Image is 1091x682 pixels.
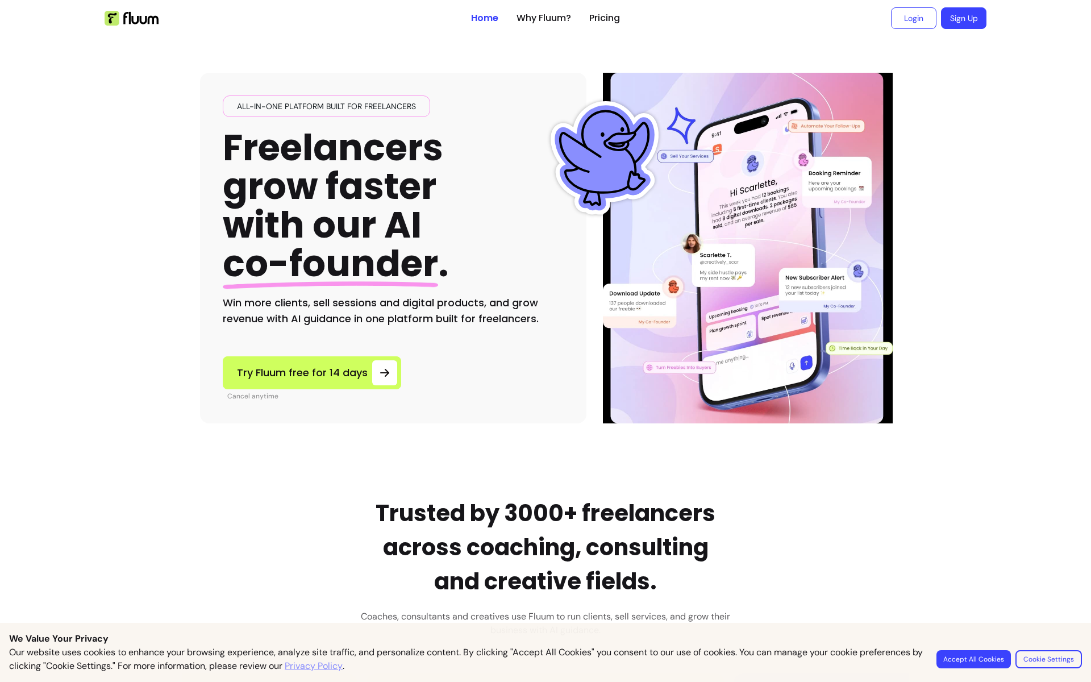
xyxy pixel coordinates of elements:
h2: Win more clients, sell sessions and digital products, and grow revenue with AI guidance in one pl... [223,295,564,327]
a: Sign Up [941,7,986,29]
span: All-in-one platform built for freelancers [232,101,420,112]
a: Home [471,11,498,25]
span: co-founder [223,238,438,289]
p: Cancel anytime [227,392,401,401]
img: Fluum Logo [105,11,159,26]
img: Illustration of Fluum AI Co-Founder on a smartphone, showing solo business performance insights s... [605,73,891,423]
a: Try Fluum free for 14 days [223,356,401,389]
p: Our website uses cookies to enhance your browsing experience, analyze site traffic, and personali... [9,646,923,673]
h2: Trusted by 3000+ freelancers across coaching, consulting and creative fields. [361,496,730,598]
a: Privacy Policy [285,659,343,673]
button: Accept All Cookies [936,650,1011,668]
span: Try Fluum free for 14 days [237,365,368,381]
a: Pricing [589,11,620,25]
a: Login [891,7,936,29]
h3: Coaches, consultants and creatives use Fluum to run clients, sell services, and grow their busine... [361,610,730,637]
p: We Value Your Privacy [9,632,1082,646]
a: Why Fluum? [517,11,571,25]
img: Fluum Duck sticker [548,101,661,215]
h1: Freelancers grow faster with our AI . [223,128,449,284]
button: Cookie Settings [1015,650,1082,668]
